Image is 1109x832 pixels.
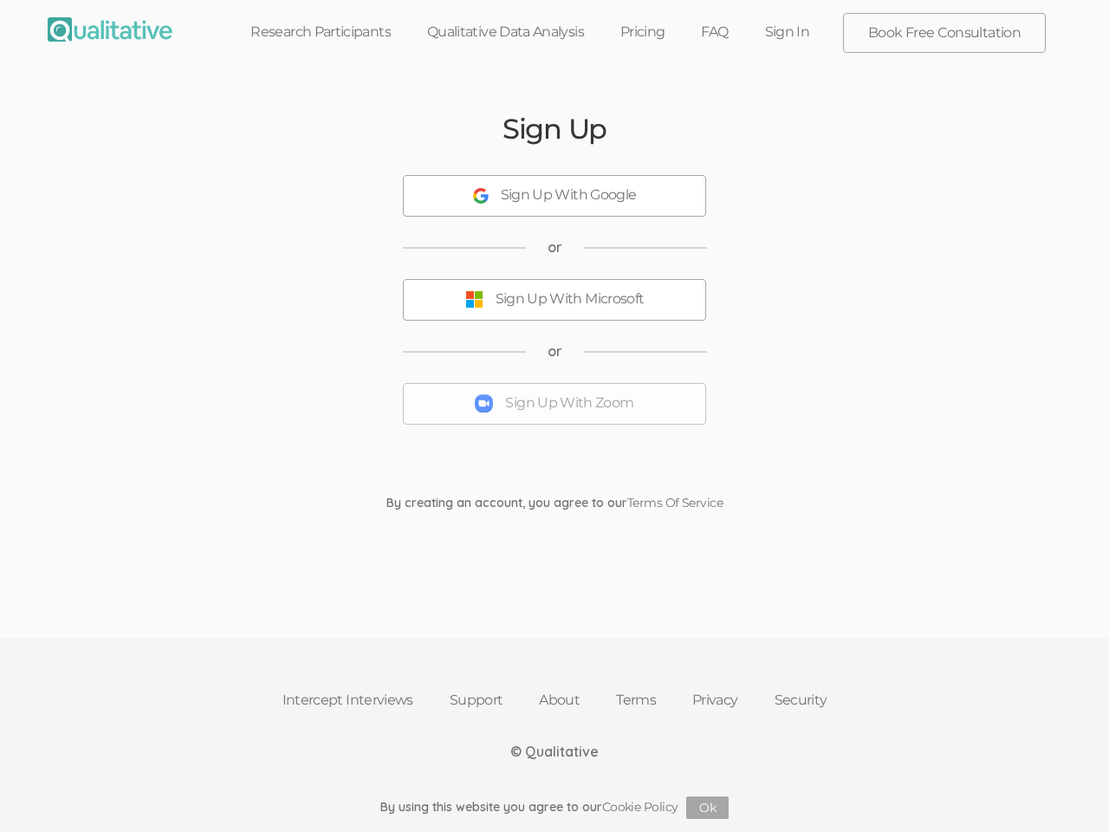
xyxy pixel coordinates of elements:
div: Sign Up With Microsoft [496,289,645,309]
h2: Sign Up [503,114,606,144]
a: Pricing [602,13,684,51]
button: Sign Up With Zoom [403,383,706,425]
img: Sign Up With Google [473,188,489,204]
button: Sign Up With Google [403,175,706,217]
div: By using this website you agree to our [380,796,730,819]
img: Sign Up With Zoom [475,394,493,413]
a: Cookie Policy [602,799,678,815]
span: or [548,237,562,257]
button: Sign Up With Microsoft [403,279,706,321]
img: Sign Up With Microsoft [465,290,483,309]
a: Support [431,681,522,719]
a: Sign In [747,13,828,51]
a: Intercept Interviews [264,681,431,719]
img: Qualitative [48,17,172,42]
a: FAQ [683,13,746,51]
a: Terms [598,681,674,719]
a: Privacy [674,681,756,719]
div: © Qualitative [510,742,599,762]
a: Terms Of Service [627,495,723,510]
div: Sign Up With Zoom [505,393,633,413]
span: or [548,341,562,361]
a: About [521,681,598,719]
a: Security [756,681,846,719]
a: Qualitative Data Analysis [409,13,602,51]
a: Research Participants [232,13,409,51]
div: By creating an account, you agree to our [373,494,736,511]
a: Book Free Consultation [844,14,1045,52]
iframe: Chat Widget [1022,749,1109,832]
div: Sign Up With Google [501,185,637,205]
button: Ok [686,796,729,819]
